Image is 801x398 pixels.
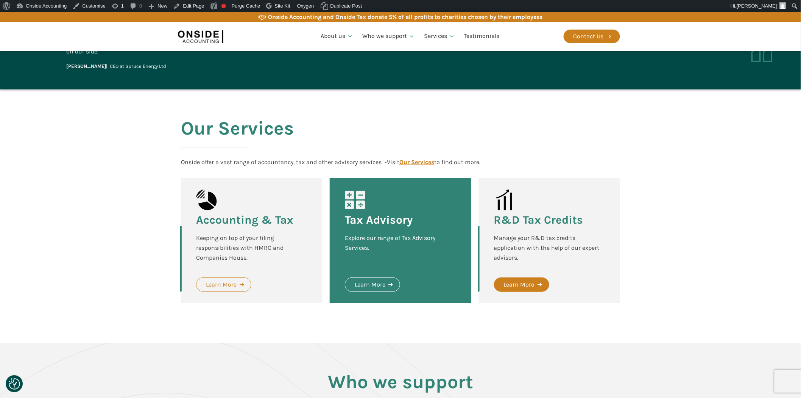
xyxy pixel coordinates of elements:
img: Onside Accounting [178,28,223,45]
div: Explore our range of Tax Advisory Services. [345,233,456,262]
a: Learn More [196,277,251,292]
div: Learn More [504,280,535,290]
a: Learn More [494,277,549,292]
div: Keeping on top of your filing responsibilities with HMRC and Companies House. [196,233,307,262]
div: | CEO at Spruce Energy Ltd [66,63,166,71]
button: Consent Preferences [9,378,20,390]
a: Testimonials [460,24,504,49]
a: Learn More [345,277,400,292]
a: Our Services [399,158,434,166]
div: Onside offer a vast range of accountancy, tax and other advisory services - [181,157,387,167]
h2: Our Services [181,118,294,157]
a: About us [316,24,358,49]
h3: Accounting & Tax [196,214,293,226]
h3: R&D Tax Credits [494,214,583,226]
img: Revisit consent button [9,378,20,390]
h3: Tax Advisory [345,214,413,226]
span: Site Kit [275,3,290,9]
div: Learn More [355,280,385,290]
span: [PERSON_NAME] [737,3,777,9]
a: Contact Us [564,30,620,43]
div: Onside Accounting and Onside Tax donate 5% of all profits to charities chosen by their employees [268,12,542,22]
a: Services [419,24,460,49]
h2: Who we support [181,371,620,392]
div: Manage your R&D tax credits application with the help of our expert advisors. [494,233,605,262]
div: Visit to find out more. [387,158,480,166]
b: [PERSON_NAME] [66,63,106,69]
div: Focus keyphrase not set [221,4,226,8]
div: Contact Us [573,31,603,41]
a: Who we support [358,24,419,49]
div: Learn More [206,280,237,290]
